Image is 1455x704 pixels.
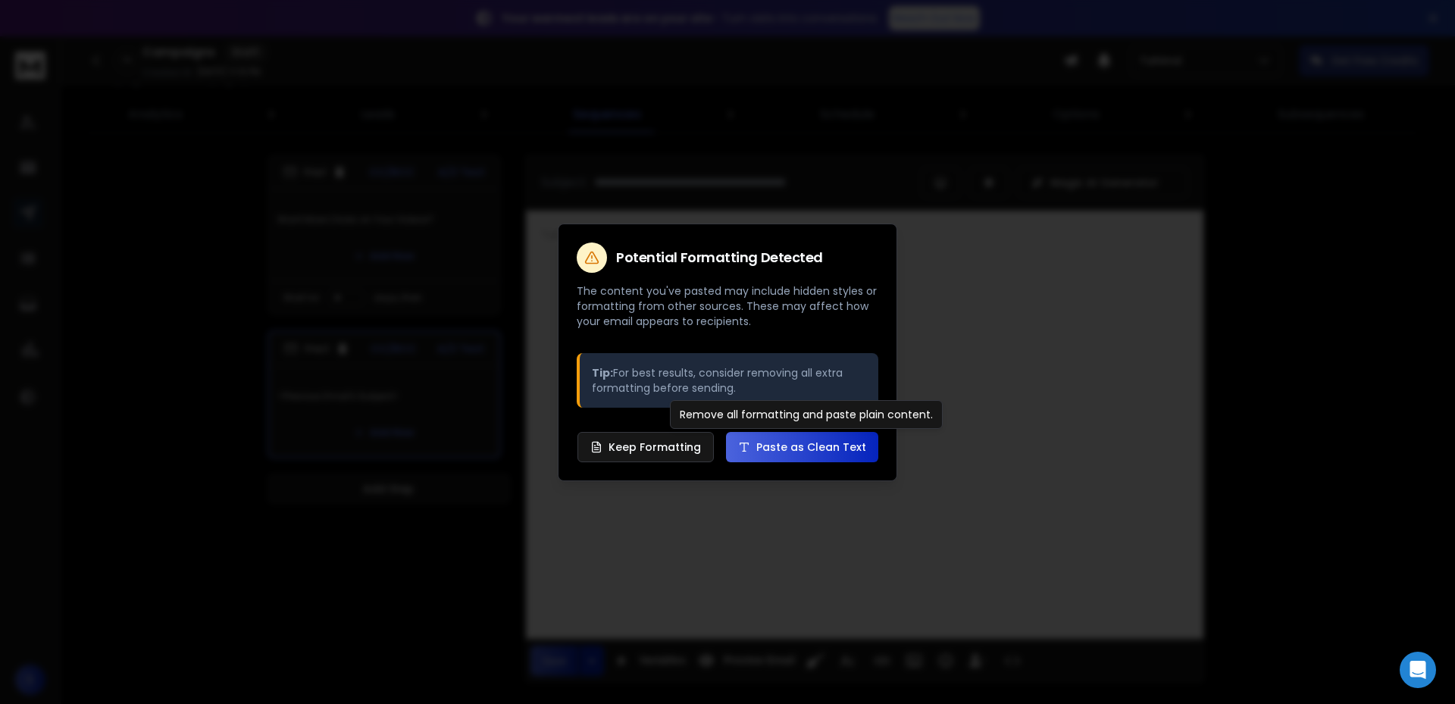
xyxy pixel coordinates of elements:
p: The content you've pasted may include hidden styles or formatting from other sources. These may a... [577,283,878,329]
div: Open Intercom Messenger [1400,652,1436,688]
p: For best results, consider removing all extra formatting before sending. [592,365,866,396]
h2: Potential Formatting Detected [616,251,823,264]
strong: Tip: [592,365,613,380]
button: Keep Formatting [577,432,714,462]
div: Remove all formatting and paste plain content. [670,400,943,429]
button: Paste as Clean Text [726,432,878,462]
